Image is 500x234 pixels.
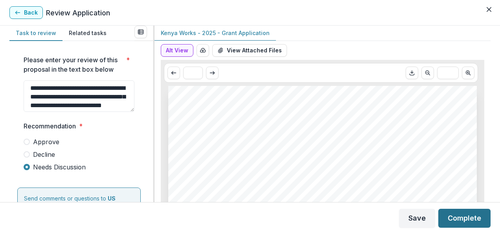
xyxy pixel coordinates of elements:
[161,44,193,57] button: Alt View
[462,67,474,79] button: Scroll to next page
[9,26,63,41] button: Task to review
[167,67,180,79] button: Scroll to previous page
[46,7,110,18] p: Review Application
[242,175,292,181] span: Kenya Works, Inc.
[187,191,242,198] span: Relevant Areas:
[161,29,270,37] p: Kenya Works - 2025 - Grant Application
[63,26,113,41] button: Related tasks
[399,209,435,228] button: Save
[244,192,294,198] span: More than $35001
[406,67,418,79] button: Download PDF
[33,137,59,147] span: Approve
[421,67,434,79] button: Scroll to previous page
[33,150,55,159] span: Decline
[187,174,240,181] span: Nonprofit DBA:
[134,26,147,38] button: View all reviews
[9,6,43,19] button: Back
[212,44,287,57] button: View Attached Files
[244,183,264,189] span: [DATE]
[187,182,243,189] span: Submitted Date:
[206,67,219,79] button: Scroll to next page
[33,162,86,172] span: Needs Discussion
[24,121,76,131] p: Recommendation
[483,3,495,16] button: Close
[187,157,342,165] span: Kenya Works - 2025 - Grant Application
[24,55,123,74] p: Please enter your review of this proposal in the text box below
[187,130,253,140] span: Kenya Works
[438,209,491,228] button: Complete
